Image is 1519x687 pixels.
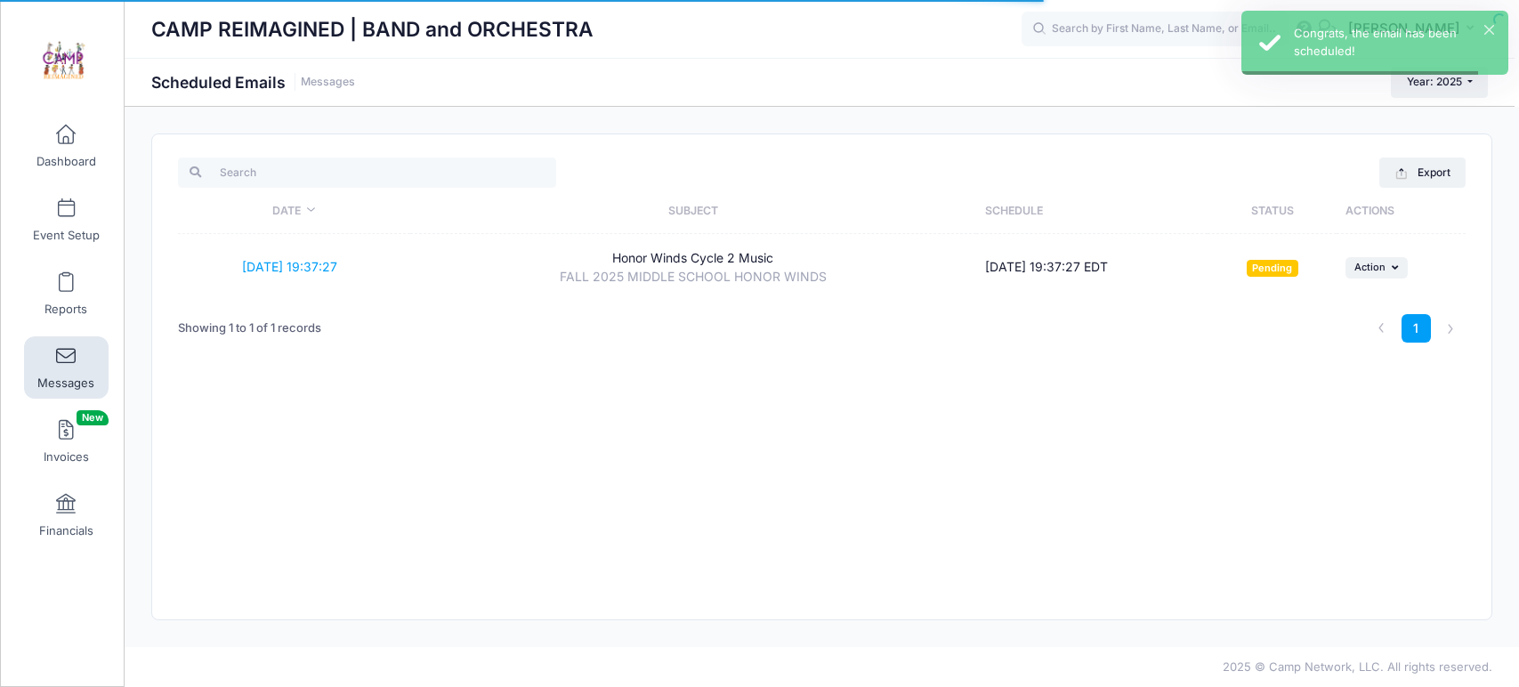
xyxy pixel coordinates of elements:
th: Status: activate to sort column ascending [1208,188,1337,234]
a: InvoicesNew [24,410,109,473]
button: Action [1345,257,1408,279]
a: Reports [24,263,109,325]
a: Messages [24,336,109,399]
button: × [1484,25,1494,35]
th: Schedule: activate to sort column ascending [976,188,1208,234]
th: Subject: activate to sort column ascending [410,188,976,234]
a: Event Setup [24,189,109,251]
span: Event Setup [33,228,100,243]
div: Honor Winds Cycle 2 Music [418,249,967,268]
a: [DATE] 19:37:27 [242,259,337,274]
span: Reports [44,302,87,317]
span: Messages [37,376,94,391]
span: Year: 2025 [1407,75,1462,88]
th: Actions: activate to sort column ascending [1337,188,1466,234]
a: Financials [24,484,109,546]
img: CAMP REIMAGINED | BAND and ORCHESTRA [30,28,97,94]
span: Dashboard [36,154,96,169]
td: [DATE] 19:37:27 EDT [976,234,1208,300]
span: Action [1354,261,1386,273]
span: Invoices [44,449,89,465]
a: 1 [1402,314,1431,343]
span: New [77,410,109,425]
button: [PERSON_NAME] [1337,9,1492,50]
span: Financials [39,523,93,538]
a: Dashboard [24,115,109,177]
h1: Scheduled Emails [151,73,355,92]
button: Export [1379,158,1466,188]
a: Messages [301,76,355,89]
div: Congrats, the email has been scheduled! [1294,25,1494,60]
input: Search by First Name, Last Name, or Email... [1022,12,1289,47]
a: CAMP REIMAGINED | BAND and ORCHESTRA [1,19,125,103]
span: Pending [1247,260,1298,277]
span: 2025 © Camp Network, LLC. All rights reserved. [1223,659,1492,674]
div: FALL 2025 MIDDLE SCHOOL HONOR WINDS [418,268,967,287]
input: Search [178,158,556,188]
h1: CAMP REIMAGINED | BAND and ORCHESTRA [151,9,594,50]
button: Year: 2025 [1391,67,1488,97]
div: Showing 1 to 1 of 1 records [178,308,321,349]
th: Date: activate to sort column ascending [178,188,409,234]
